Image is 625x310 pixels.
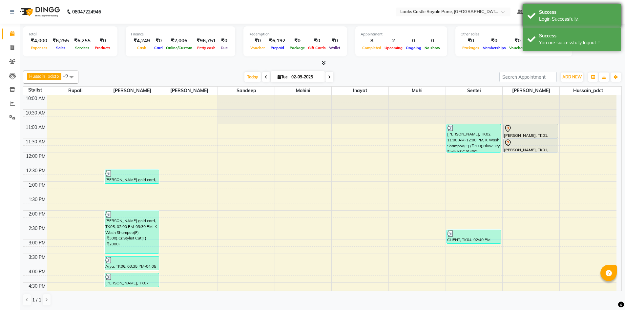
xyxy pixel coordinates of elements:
[131,31,230,37] div: Finance
[461,46,481,50] span: Packages
[560,87,616,95] span: Hussain_pdct
[306,37,327,45] div: ₹0
[27,268,47,275] div: 4:00 PM
[504,124,557,138] div: [PERSON_NAME], TK01, 11:00 AM-11:30 AM, Wash Shampoo(F)
[105,211,159,253] div: [PERSON_NAME] gold card, TK05, 02:00 PM-03:30 PM, K Wash Shampoo(F) (₹300),Cr.Stylist Cut(F) (₹2000)
[288,37,306,45] div: ₹0
[446,87,503,95] span: Sentei
[361,31,442,37] div: Appointment
[288,46,306,50] span: Package
[327,37,342,45] div: ₹0
[423,46,442,50] span: No show
[17,3,62,21] img: logo
[24,95,47,102] div: 10:00 AM
[404,37,423,45] div: 0
[47,87,104,95] span: Rupali
[244,72,261,82] span: Today
[153,37,164,45] div: ₹0
[29,73,56,79] span: Hussain_pdct
[93,46,112,50] span: Products
[27,254,47,261] div: 3:30 PM
[194,37,219,45] div: ₹96,751
[27,239,47,246] div: 3:00 PM
[361,37,383,45] div: 8
[508,37,527,45] div: ₹0
[461,37,481,45] div: ₹0
[24,138,47,145] div: 11:30 AM
[93,37,112,45] div: ₹0
[56,73,59,79] a: x
[105,257,159,270] div: Arya, TK06, 03:35 PM-04:05 PM, Kids Cut(M) (₹400)
[72,37,93,45] div: ₹6,255
[24,124,47,131] div: 11:00 AM
[249,37,266,45] div: ₹0
[161,87,218,95] span: [PERSON_NAME]
[135,46,148,50] span: Cash
[24,110,47,116] div: 10:30 AM
[423,37,442,45] div: 0
[503,87,559,95] span: [PERSON_NAME]
[27,225,47,232] div: 2:30 PM
[562,74,582,79] span: ADD NEW
[131,37,153,45] div: ₹4,249
[461,31,567,37] div: Other sales
[105,170,159,183] div: [PERSON_NAME] gold card, TK03, 12:35 PM-01:05 PM, Stylist Cut(F) (₹1200)
[499,72,557,82] input: Search Appointment
[25,167,47,174] div: 12:30 PM
[105,273,159,287] div: [PERSON_NAME], TK07, 04:10 PM-04:40 PM, K Wash Shampoo(F) (₹300)
[481,46,508,50] span: Memberships
[508,46,527,50] span: Vouchers
[72,3,101,21] b: 08047224946
[275,87,332,95] span: Mohini
[539,16,616,23] div: Login Successfully.
[164,37,194,45] div: ₹2,006
[28,31,112,37] div: Total
[50,37,72,45] div: ₹6,255
[327,46,342,50] span: Wallet
[504,139,557,152] div: [PERSON_NAME], TK01, 11:30 AM-12:00 PM, Blow Dry Stylist(F)*
[447,124,501,152] div: [PERSON_NAME], TK02, 11:00 AM-12:00 PM, K Wash Shampoo(F) (₹300),Blow Dry Stylist(F)* (₹400)
[539,32,616,39] div: Success
[25,153,47,160] div: 12:00 PM
[28,37,50,45] div: ₹4,000
[29,46,49,50] span: Expenses
[32,297,41,303] span: 1 / 1
[249,31,342,37] div: Redemption
[332,87,388,95] span: Inayat
[164,46,194,50] span: Online/Custom
[73,46,91,50] span: Services
[561,72,583,82] button: ADD NEW
[383,46,404,50] span: Upcoming
[269,46,286,50] span: Prepaid
[383,37,404,45] div: 2
[219,37,230,45] div: ₹0
[289,72,322,82] input: 2025-09-02
[266,37,288,45] div: ₹6,192
[27,283,47,290] div: 4:30 PM
[539,9,616,16] div: Success
[276,74,289,79] span: Tue
[63,73,73,78] span: +9
[27,196,47,203] div: 1:30 PM
[447,230,501,243] div: CLIENT, TK04, 02:40 PM-03:10 PM, K Wash Shampoo(F) (₹300)
[404,46,423,50] span: Ongoing
[153,46,164,50] span: Card
[481,37,508,45] div: ₹0
[219,46,229,50] span: Due
[389,87,446,95] span: Mahi
[539,39,616,46] div: You are successfully logout !!
[54,46,67,50] span: Sales
[23,87,47,93] div: Stylist
[306,46,327,50] span: Gift Cards
[218,87,275,95] span: Sandeep
[361,46,383,50] span: Completed
[196,46,217,50] span: Petty cash
[249,46,266,50] span: Voucher
[27,211,47,217] div: 2:00 PM
[27,182,47,189] div: 1:00 PM
[104,87,161,95] span: [PERSON_NAME]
